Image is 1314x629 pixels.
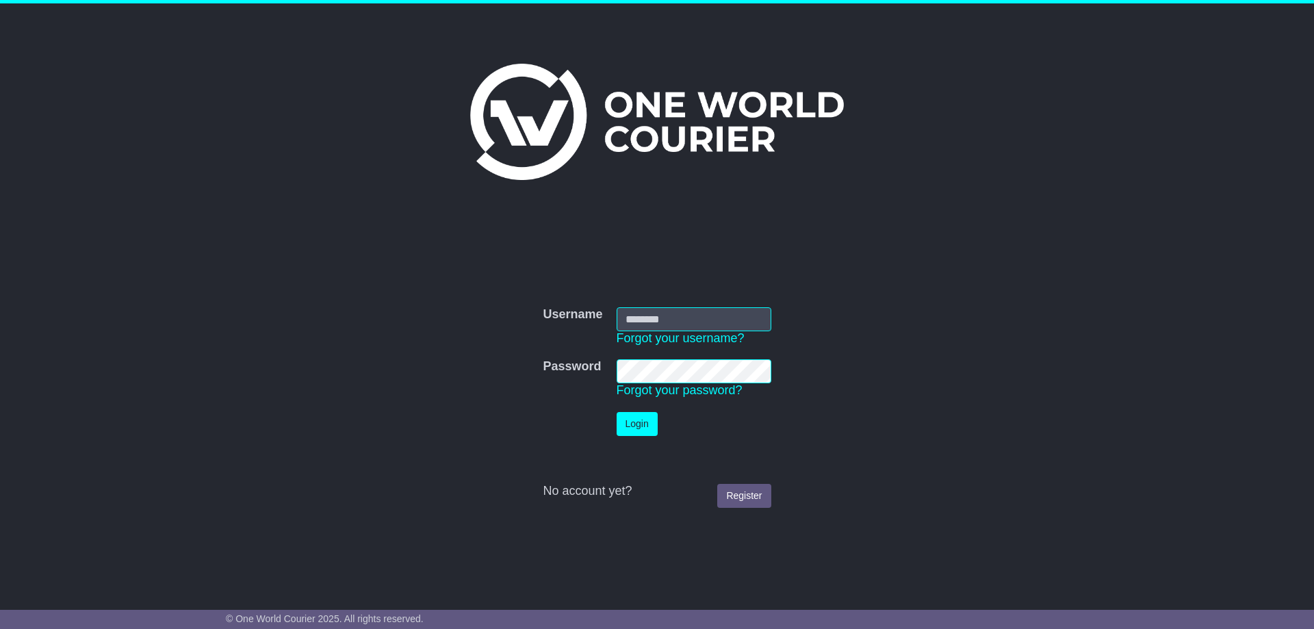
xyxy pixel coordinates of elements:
span: © One World Courier 2025. All rights reserved. [226,613,424,624]
a: Forgot your username? [617,331,745,345]
a: Forgot your password? [617,383,743,397]
label: Password [543,359,601,374]
img: One World [470,64,844,180]
label: Username [543,307,602,322]
a: Register [717,484,771,508]
button: Login [617,412,658,436]
div: No account yet? [543,484,771,499]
